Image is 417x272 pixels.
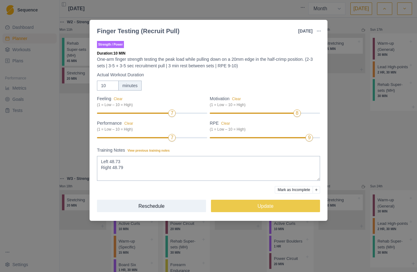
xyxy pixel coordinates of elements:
[308,134,311,141] div: 9
[210,127,316,132] div: (1 = Low – 10 = High)
[171,109,173,117] div: 7
[114,97,123,101] button: Feeling(1 = Low – 10 = High)
[97,120,204,132] label: Performance
[118,81,142,91] div: minutes
[97,147,316,154] label: Training Notes
[275,186,313,194] button: Mark as Incomplete
[210,96,316,108] label: Motivation
[97,127,204,132] div: (1 = Low – 10 = High)
[97,41,124,48] p: Strength / Power
[124,121,133,126] button: Performance(1 = Low – 10 = High)
[97,26,179,36] div: Finger Testing (Recruit Pull)
[298,28,313,34] p: [DATE]
[232,97,241,101] button: Motivation(1 = Low – 10 = High)
[97,51,320,56] p: Duration: 10 MIN
[97,156,320,181] textarea: Left 48.73 Right 48.79
[210,120,316,132] label: RPE
[128,149,170,152] span: View previous training notes
[97,72,316,78] label: Actual Workout Duration
[313,186,320,194] button: Add reason
[97,200,206,212] button: Reschedule
[296,109,298,117] div: 8
[211,200,320,212] button: Update
[97,102,204,108] div: (1 = Low – 10 = High)
[97,56,320,69] p: One-arm finger strength testing the peak load while pulling down on a 20mm edge in the half-crimp...
[97,96,204,108] label: Feeling
[221,121,230,126] button: RPE(1 = Low – 10 = High)
[210,102,316,108] div: (1 = Low – 10 = High)
[171,134,173,141] div: 7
